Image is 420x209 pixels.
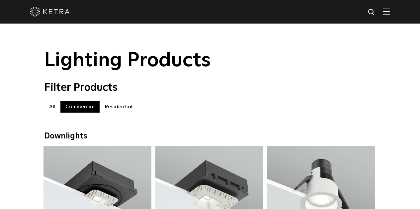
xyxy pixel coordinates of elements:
label: Residential [100,101,137,113]
div: Filter Products [44,81,376,94]
img: ketra-logo-2019-white [30,7,70,17]
label: All [44,101,60,113]
span: Lighting Products [44,51,211,71]
img: Hamburger%20Nav.svg [383,8,390,15]
label: Commercial [60,101,100,113]
div: Downlights [44,131,376,141]
img: search icon [368,8,376,17]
